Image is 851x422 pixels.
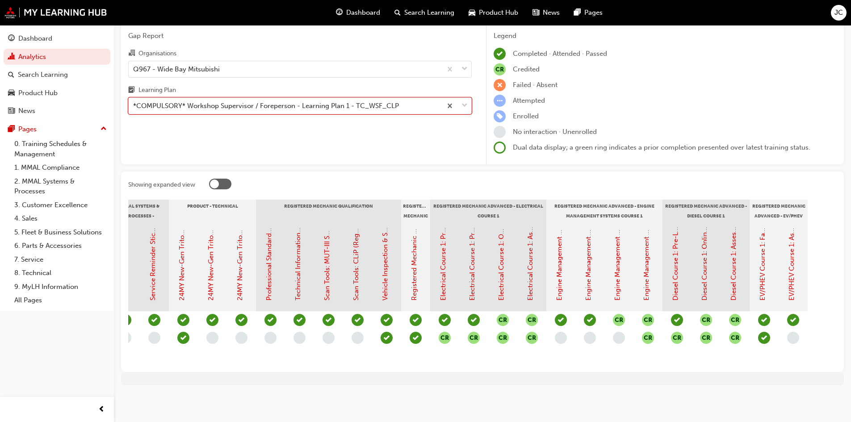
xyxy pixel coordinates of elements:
div: Dashboard [18,33,52,44]
button: null-icon [497,332,509,344]
a: 5. Fleet & Business Solutions [11,226,110,239]
span: learningRecordVerb_PASS-icon [148,314,160,326]
span: News [543,8,560,18]
span: JC [834,8,843,18]
div: MMAL Systems & Processes - Technical [111,200,169,222]
span: Enrolled [513,112,539,120]
span: learningRecordVerb_NONE-icon [494,126,506,138]
span: learningRecordVerb_ATTEMPT-icon [494,95,506,107]
a: 6. Parts & Accessories [11,239,110,253]
a: Service Reminder Stickers [149,220,157,301]
span: learningRecordVerb_ATTEND-icon [410,314,422,326]
div: Product Hub [18,88,58,98]
span: null-icon [526,332,538,344]
span: Credited [513,65,540,73]
button: null-icon [671,332,683,344]
a: 0. Training Schedules & Management [11,137,110,161]
span: learningRecordVerb_NONE-icon [264,332,277,344]
button: null-icon [642,314,654,326]
button: null-icon [468,332,480,344]
div: *COMPULSORY* Workshop Supervisor / Foreperson - Learning Plan 1 - TC_WSF_CLP [133,101,399,111]
a: 8. Technical [11,266,110,280]
span: null-icon [494,63,506,75]
a: 9. MyLH Information [11,280,110,294]
span: learningRecordVerb_COMPLETE-icon [177,314,189,326]
span: learningRecordVerb_ATTEND-icon [758,332,770,344]
span: learningRecordVerb_NONE-icon [787,332,799,344]
div: Q967 - Wide Bay Mitsubishi [133,64,220,74]
button: null-icon [700,332,712,344]
span: car-icon [8,89,15,97]
button: null-icon [613,314,625,326]
span: No interaction · Unenrolled [513,128,597,136]
span: learningRecordVerb_FAIL-icon [494,79,506,91]
span: news-icon [8,107,15,115]
span: null-icon [497,314,509,326]
a: 4. Sales [11,212,110,226]
span: null-icon [642,332,654,344]
div: Registered Mechanic Status [401,200,430,222]
a: Registered Mechanic Qualification Status [410,173,418,301]
span: Gap Report [128,31,472,41]
span: search-icon [8,71,14,79]
span: Attempted [513,96,545,104]
span: Dashboard [346,8,380,18]
span: down-icon [461,100,468,112]
span: learningRecordVerb_COMPLETE-icon [494,48,506,60]
span: learningRecordVerb_PASS-icon [352,314,364,326]
button: null-icon [700,314,712,326]
span: learningplan-icon [128,87,135,95]
a: All Pages [11,293,110,307]
span: learningRecordVerb_NONE-icon [323,332,335,344]
span: Failed · Absent [513,81,558,89]
img: mmal [4,7,107,18]
span: learningRecordVerb_PASS-icon [671,314,683,326]
a: search-iconSearch Learning [387,4,461,22]
span: learningRecordVerb_PASS-icon [468,314,480,326]
button: DashboardAnalyticsSearch LearningProduct HubNews [4,29,110,121]
span: learningRecordVerb_NONE-icon [613,332,625,344]
a: pages-iconPages [567,4,610,22]
div: Registered Mechanic Qualification [256,200,401,222]
span: learningRecordVerb_NONE-icon [352,332,364,344]
span: Pages [584,8,603,18]
span: learningRecordVerb_PASS-icon [323,314,335,326]
div: Search Learning [18,70,68,80]
span: up-icon [101,123,107,135]
a: Product Hub [4,85,110,101]
div: Organisations [138,49,176,58]
button: null-icon [729,332,741,344]
span: learningRecordVerb_NONE-icon [555,332,567,344]
button: JC [831,5,847,21]
span: chart-icon [8,53,15,61]
span: learningRecordVerb_COMPLETE-icon [177,332,189,344]
span: Dual data display; a green ring indicates a prior completion presented over latest training status. [513,143,810,151]
a: Dashboard [4,30,110,47]
a: 1. MMAL Compliance [11,161,110,175]
span: learningRecordVerb_PASS-icon [555,314,567,326]
span: Product Hub [479,8,518,18]
button: Pages [4,121,110,138]
button: null-icon [729,314,741,326]
span: learningRecordVerb_COMPLETE-icon [235,314,247,326]
span: learningRecordVerb_PASS-icon [787,314,799,326]
a: 2. MMAL Systems & Processes [11,175,110,198]
span: learningRecordVerb_NONE-icon [206,332,218,344]
span: prev-icon [98,404,105,415]
div: Registered Mechanic Advanced - EV/PHEV Course 1 [750,200,808,222]
div: Showing expanded view [128,180,195,189]
span: learningRecordVerb_PASS-icon [584,314,596,326]
button: null-icon [439,332,451,344]
span: learningRecordVerb_ATTEND-icon [410,332,422,344]
span: Completed · Attended · Passed [513,50,607,58]
div: Pages [18,124,37,134]
span: learningRecordVerb_NONE-icon [148,332,160,344]
a: car-iconProduct Hub [461,4,525,22]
